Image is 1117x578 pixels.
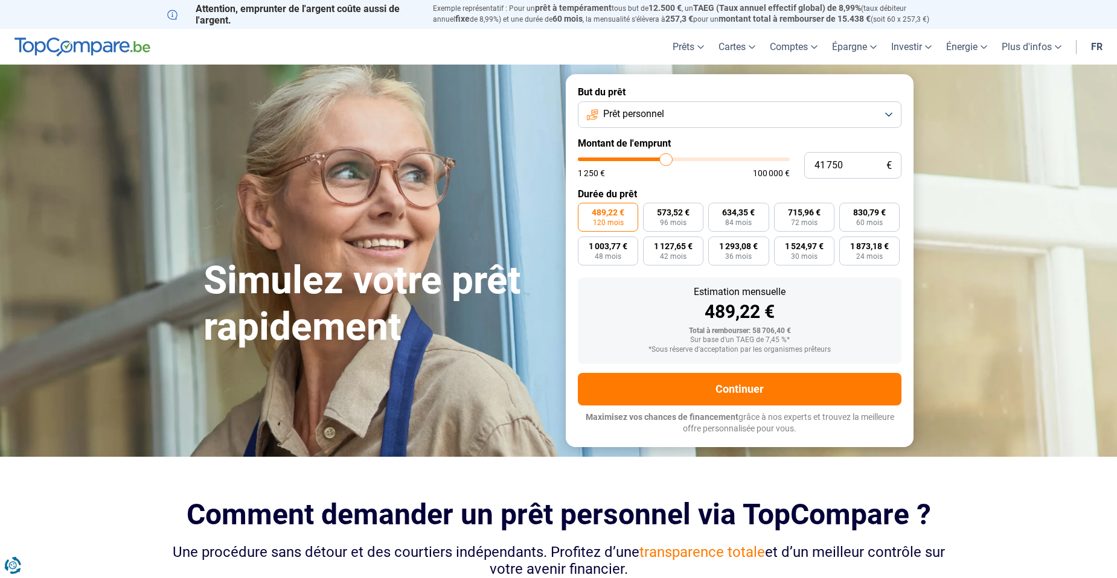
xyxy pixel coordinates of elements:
[665,29,711,65] a: Prêts
[791,253,818,260] span: 30 mois
[578,373,901,405] button: Continuer
[660,253,687,260] span: 42 mois
[552,14,583,24] span: 60 mois
[167,3,418,26] p: Attention, emprunter de l'argent coûte aussi de l'argent.
[578,86,901,98] label: But du prêt
[719,14,871,24] span: montant total à rembourser de 15.438 €
[14,37,150,57] img: TopCompare
[433,3,950,25] p: Exemple représentatif : Pour un tous but de , un (taux débiteur annuel de 8,99%) et une durée de ...
[1084,29,1110,65] a: fr
[586,412,738,422] span: Maximisez vos chances de financement
[939,29,994,65] a: Énergie
[578,138,901,149] label: Montant de l'emprunt
[722,208,755,217] span: 634,35 €
[850,242,889,250] span: 1 873,18 €
[587,303,892,321] div: 489,22 €
[856,219,883,226] span: 60 mois
[535,3,612,13] span: prêt à tempérament
[884,29,939,65] a: Investir
[994,29,1069,65] a: Plus d'infos
[455,14,470,24] span: fixe
[203,258,551,351] h1: Simulez votre prêt rapidement
[665,14,693,24] span: 257,3 €
[719,242,758,250] span: 1 293,08 €
[660,219,687,226] span: 96 mois
[587,287,892,297] div: Estimation mensuelle
[654,242,693,250] span: 1 127,65 €
[856,253,883,260] span: 24 mois
[693,3,861,13] span: TAEG (Taux annuel effectif global) de 8,99%
[578,188,901,200] label: Durée du prêt
[578,101,901,128] button: Prêt personnel
[886,160,892,171] span: €
[725,219,752,226] span: 84 mois
[853,208,886,217] span: 830,79 €
[725,253,752,260] span: 36 mois
[788,208,821,217] span: 715,96 €
[587,336,892,345] div: Sur base d'un TAEG de 7,45 %*
[648,3,682,13] span: 12.500 €
[825,29,884,65] a: Épargne
[167,498,950,531] h2: Comment demander un prêt personnel via TopCompare ?
[587,327,892,335] div: Total à rembourser: 58 706,40 €
[578,169,605,177] span: 1 250 €
[593,219,624,226] span: 120 mois
[785,242,824,250] span: 1 524,97 €
[587,346,892,354] div: *Sous réserve d'acceptation par les organismes prêteurs
[589,242,627,250] span: 1 003,77 €
[791,219,818,226] span: 72 mois
[592,208,624,217] span: 489,22 €
[657,208,690,217] span: 573,52 €
[711,29,763,65] a: Cartes
[763,29,825,65] a: Comptes
[753,169,790,177] span: 100 000 €
[578,411,901,435] p: grâce à nos experts et trouvez la meilleure offre personnalisée pour vous.
[595,253,621,260] span: 48 mois
[639,544,765,561] span: transparence totale
[603,107,664,121] span: Prêt personnel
